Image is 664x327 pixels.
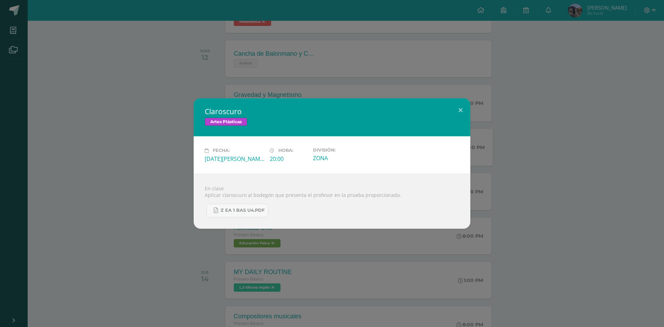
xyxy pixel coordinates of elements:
[278,148,293,153] span: Hora:
[205,118,247,126] span: Artes Plásticas
[270,155,307,163] div: 20:00
[205,155,264,163] div: [DATE][PERSON_NAME]
[221,208,265,213] span: Z eA 1 Bas U4.pdf
[313,154,372,162] div: ZONA
[213,148,230,153] span: Fecha:
[194,174,470,229] div: En clase Aplicar claroscuro al bodegón que presenta el profesor en la prueba proporcionada.
[451,98,470,122] button: Close (Esc)
[206,204,268,217] a: Z eA 1 Bas U4.pdf
[313,147,372,153] label: División:
[205,107,459,116] h2: Claroscuro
